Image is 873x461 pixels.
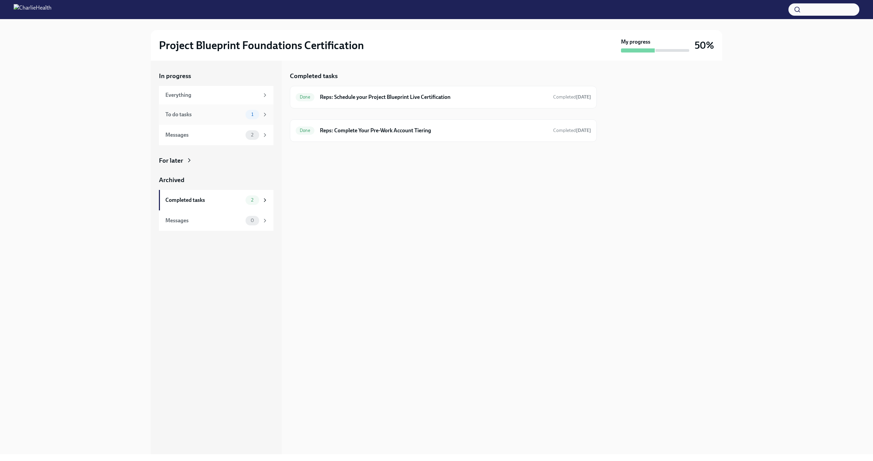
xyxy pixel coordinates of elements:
strong: My progress [621,38,650,46]
span: Done [296,128,314,133]
a: In progress [159,72,273,80]
span: Done [296,94,314,100]
strong: [DATE] [576,128,591,133]
span: Completed [553,128,591,133]
a: Completed tasks2 [159,190,273,210]
span: 0 [247,218,258,223]
h5: Completed tasks [290,72,338,80]
div: For later [159,156,183,165]
span: 2 [247,132,257,137]
img: CharlieHealth [14,4,51,15]
a: Everything [159,86,273,104]
h6: Reps: Schedule your Project Blueprint Live Certification [320,93,548,101]
div: To do tasks [165,111,243,118]
span: September 4th, 2025 14:38 [553,94,591,100]
span: Completed [553,94,591,100]
span: 2 [247,197,257,203]
a: Messages2 [159,125,273,145]
a: Archived [159,176,273,184]
a: Messages0 [159,210,273,231]
div: Messages [165,217,243,224]
h6: Reps: Complete Your Pre-Work Account Tiering [320,127,548,134]
a: To do tasks1 [159,104,273,125]
div: Completed tasks [165,196,243,204]
span: 1 [247,112,257,117]
div: Everything [165,91,259,99]
strong: [DATE] [576,94,591,100]
div: Messages [165,131,243,139]
h3: 50% [695,39,714,51]
a: DoneReps: Schedule your Project Blueprint Live CertificationCompleted[DATE] [296,92,591,103]
h2: Project Blueprint Foundations Certification [159,39,364,52]
a: For later [159,156,273,165]
a: DoneReps: Complete Your Pre-Work Account TieringCompleted[DATE] [296,125,591,136]
span: September 7th, 2025 10:38 [553,127,591,134]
